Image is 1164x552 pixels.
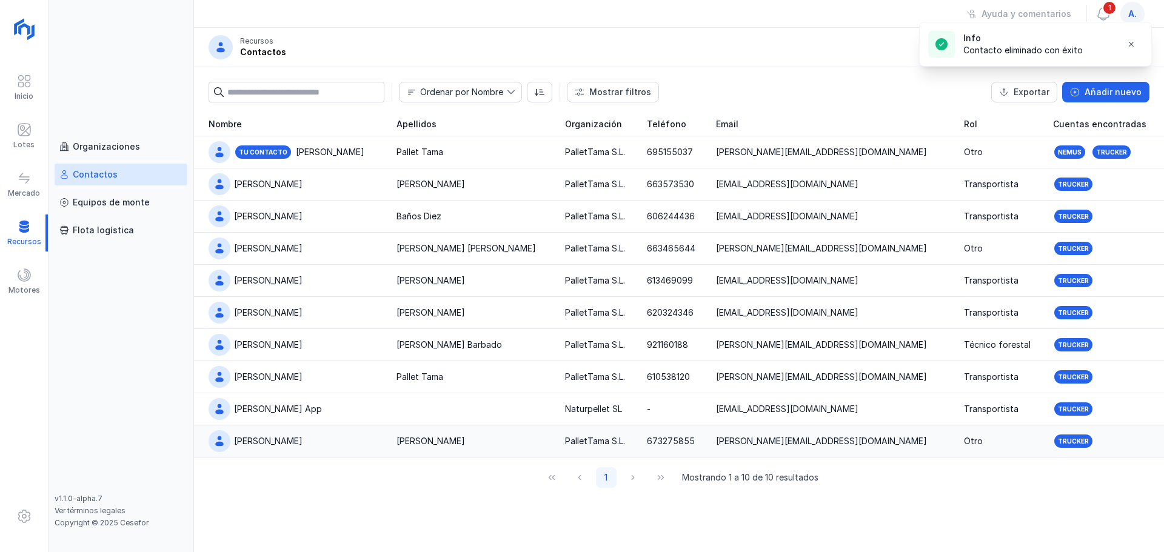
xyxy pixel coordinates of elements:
[73,224,134,236] div: Flota logística
[964,118,977,130] span: Rol
[565,242,625,254] div: PalletTama S.L.
[716,371,927,383] div: [PERSON_NAME][EMAIL_ADDRESS][DOMAIN_NAME]
[1096,148,1127,156] div: Trucker
[1062,82,1149,102] button: Añadir nuevo
[234,307,303,319] div: [PERSON_NAME]
[647,339,688,351] div: 921160188
[1014,86,1049,98] div: Exportar
[396,210,441,222] div: Baños Diez
[647,210,695,222] div: 606244436
[234,144,292,160] div: Tu contacto
[716,178,858,190] div: [EMAIL_ADDRESS][DOMAIN_NAME]
[396,146,443,158] div: Pallet Tama
[8,285,40,295] div: Motores
[565,146,625,158] div: PalletTama S.L.
[1058,276,1089,285] div: Trucker
[647,178,694,190] div: 663573530
[1058,437,1089,445] div: Trucker
[396,274,465,287] div: [PERSON_NAME]
[565,435,625,447] div: PalletTama S.L.
[234,274,303,287] div: [PERSON_NAME]
[964,435,983,447] div: Otro
[647,435,695,447] div: 673275855
[55,136,187,158] a: Organizaciones
[396,435,465,447] div: [PERSON_NAME]
[565,210,625,222] div: PalletTama S.L.
[964,210,1018,222] div: Transportista
[234,178,303,190] div: [PERSON_NAME]
[9,14,39,44] img: logoRight.svg
[716,210,858,222] div: [EMAIL_ADDRESS][DOMAIN_NAME]
[565,307,625,319] div: PalletTama S.L.
[1058,341,1089,349] div: Trucker
[565,339,625,351] div: PalletTama S.L.
[1058,148,1082,156] div: Nemus
[1058,244,1089,253] div: Trucker
[716,118,738,130] span: Email
[964,242,983,254] div: Otro
[1102,1,1117,15] span: 1
[565,371,625,383] div: PalletTama S.L.
[647,371,690,383] div: 610538120
[982,8,1071,20] div: Ayuda y comentarios
[964,403,1018,415] div: Transportista
[396,339,502,351] div: [PERSON_NAME] Barbado
[1058,212,1089,221] div: Trucker
[716,435,927,447] div: [PERSON_NAME][EMAIL_ADDRESS][DOMAIN_NAME]
[400,82,507,102] span: Nombre
[964,339,1031,351] div: Técnico forestal
[55,518,187,528] div: Copyright © 2025 Cesefor
[567,82,659,102] button: Mostrar filtros
[716,403,858,415] div: [EMAIL_ADDRESS][DOMAIN_NAME]
[647,146,693,158] div: 695155037
[647,307,694,319] div: 620324346
[647,118,686,130] span: Teléfono
[565,274,625,287] div: PalletTama S.L.
[565,178,625,190] div: PalletTama S.L.
[1058,180,1089,188] div: Trucker
[1058,405,1089,413] div: Trucker
[73,196,150,208] div: Equipos de monte
[716,339,927,351] div: [PERSON_NAME][EMAIL_ADDRESS][DOMAIN_NAME]
[1058,308,1089,317] div: Trucker
[234,210,303,222] div: [PERSON_NAME]
[991,82,1057,102] button: Exportar
[959,4,1079,24] button: Ayuda y comentarios
[55,191,187,213] a: Equipos de monte
[964,307,1018,319] div: Transportista
[209,118,242,130] span: Nombre
[234,435,303,447] div: [PERSON_NAME]
[73,141,140,153] div: Organizaciones
[647,403,651,415] div: -
[716,146,927,158] div: [PERSON_NAME][EMAIL_ADDRESS][DOMAIN_NAME]
[396,307,465,319] div: [PERSON_NAME]
[1053,118,1146,130] span: Cuentas encontradas
[647,274,693,287] div: 613469099
[1085,86,1142,98] div: Añadir nuevo
[963,32,1083,44] div: Info
[420,88,503,96] div: Ordenar por Nombre
[682,471,818,484] span: Mostrando 1 a 10 de 10 resultados
[234,371,303,383] div: [PERSON_NAME]
[596,467,617,488] button: Page 1
[565,403,622,415] div: Naturpellet SL
[15,91,33,101] div: Inicio
[73,168,118,181] div: Contactos
[55,164,187,185] a: Contactos
[55,219,187,241] a: Flota logística
[396,371,443,383] div: Pallet Tama
[234,403,322,415] div: [PERSON_NAME] App
[716,242,927,254] div: [PERSON_NAME][EMAIL_ADDRESS][DOMAIN_NAME]
[716,307,858,319] div: [EMAIL_ADDRESS][DOMAIN_NAME]
[964,371,1018,383] div: Transportista
[565,118,622,130] span: Organización
[964,274,1018,287] div: Transportista
[234,339,303,351] div: [PERSON_NAME]
[240,46,286,58] div: Contactos
[55,506,125,515] a: Ver términos legales
[1128,8,1137,20] span: a.
[964,146,983,158] div: Otro
[234,242,303,254] div: [PERSON_NAME]
[55,494,187,504] div: v1.1.0-alpha.7
[396,178,465,190] div: [PERSON_NAME]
